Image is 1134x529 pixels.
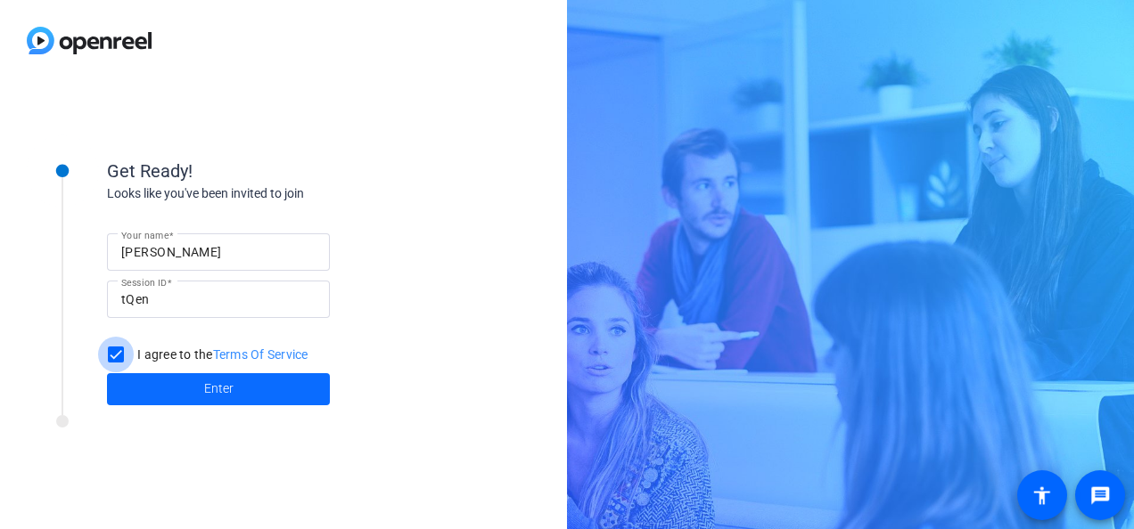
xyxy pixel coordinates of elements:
span: Enter [204,379,234,398]
div: Looks like you've been invited to join [107,184,464,203]
mat-label: Session ID [121,277,167,288]
mat-label: Your name [121,230,168,240]
a: Terms Of Service [213,347,308,362]
div: Get Ready! [107,158,464,184]
mat-icon: message [1089,484,1111,506]
label: I agree to the [134,346,308,363]
mat-icon: accessibility [1031,484,1053,506]
button: Enter [107,373,330,405]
